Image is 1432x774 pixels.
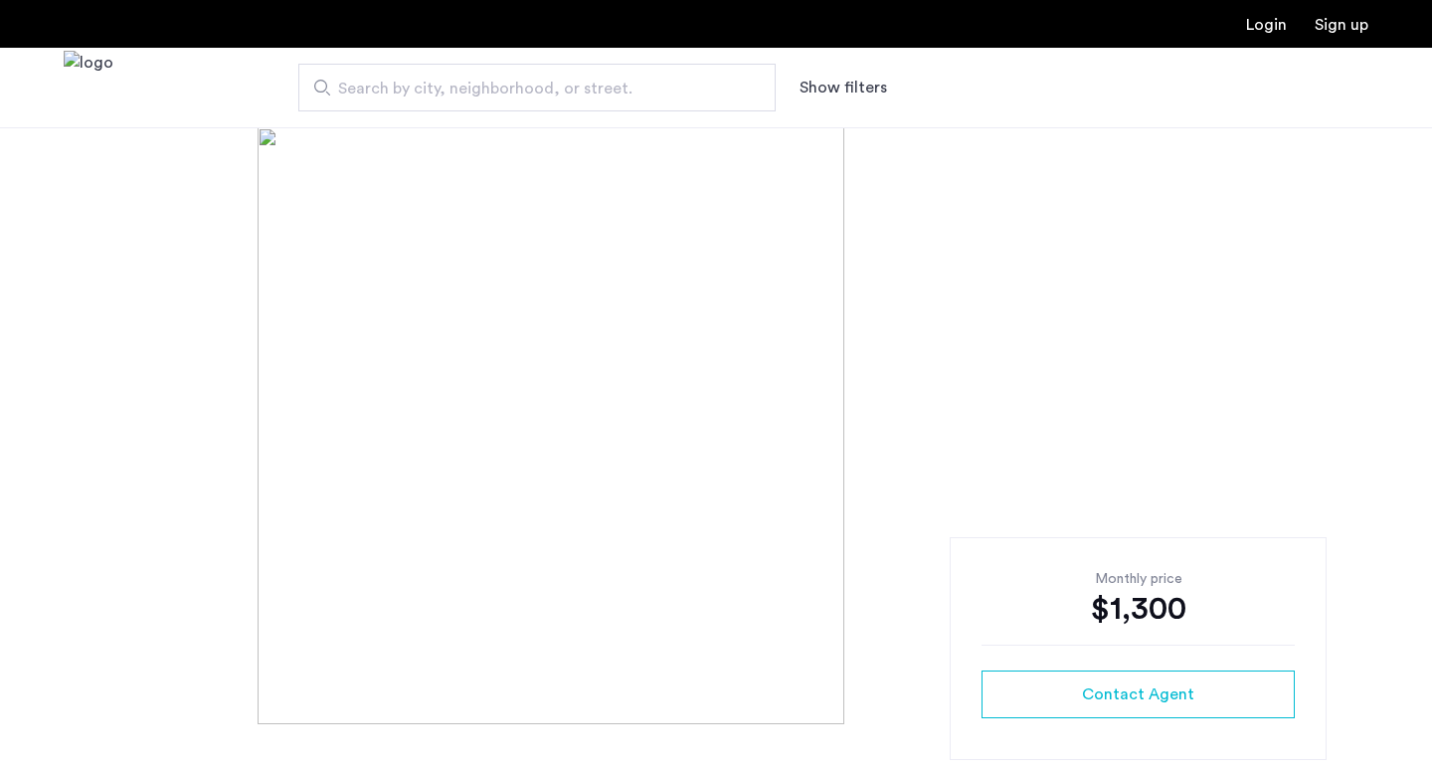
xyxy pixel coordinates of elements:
div: $1,300 [982,589,1295,629]
input: Apartment Search [298,64,776,111]
a: Registration [1315,17,1368,33]
span: Contact Agent [1082,682,1194,706]
a: Cazamio Logo [64,51,113,125]
img: [object%20Object] [258,127,1174,724]
div: Monthly price [982,569,1295,589]
span: Search by city, neighborhood, or street. [338,77,720,100]
img: logo [64,51,113,125]
a: Login [1246,17,1287,33]
button: button [982,671,1295,718]
button: Show or hide filters [800,76,887,99]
